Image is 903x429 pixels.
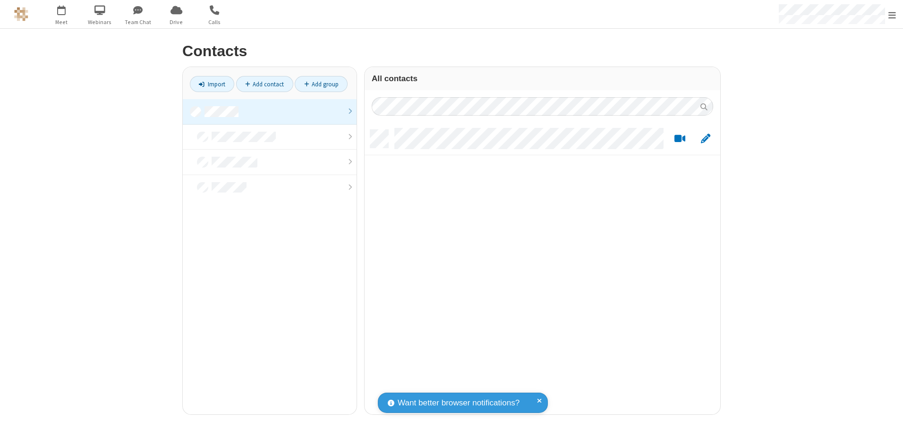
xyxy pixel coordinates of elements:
a: Import [190,76,234,92]
span: Want better browser notifications? [398,397,520,409]
iframe: Chat [879,404,896,422]
h3: All contacts [372,74,713,83]
a: Add group [295,76,348,92]
a: Add contact [236,76,293,92]
div: grid [365,123,720,414]
span: Team Chat [120,18,156,26]
span: Meet [44,18,79,26]
h2: Contacts [182,43,721,59]
span: Drive [159,18,194,26]
span: Webinars [82,18,118,26]
button: Edit [696,133,715,145]
img: QA Selenium DO NOT DELETE OR CHANGE [14,7,28,21]
button: Start a video meeting [671,133,689,145]
span: Calls [197,18,232,26]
